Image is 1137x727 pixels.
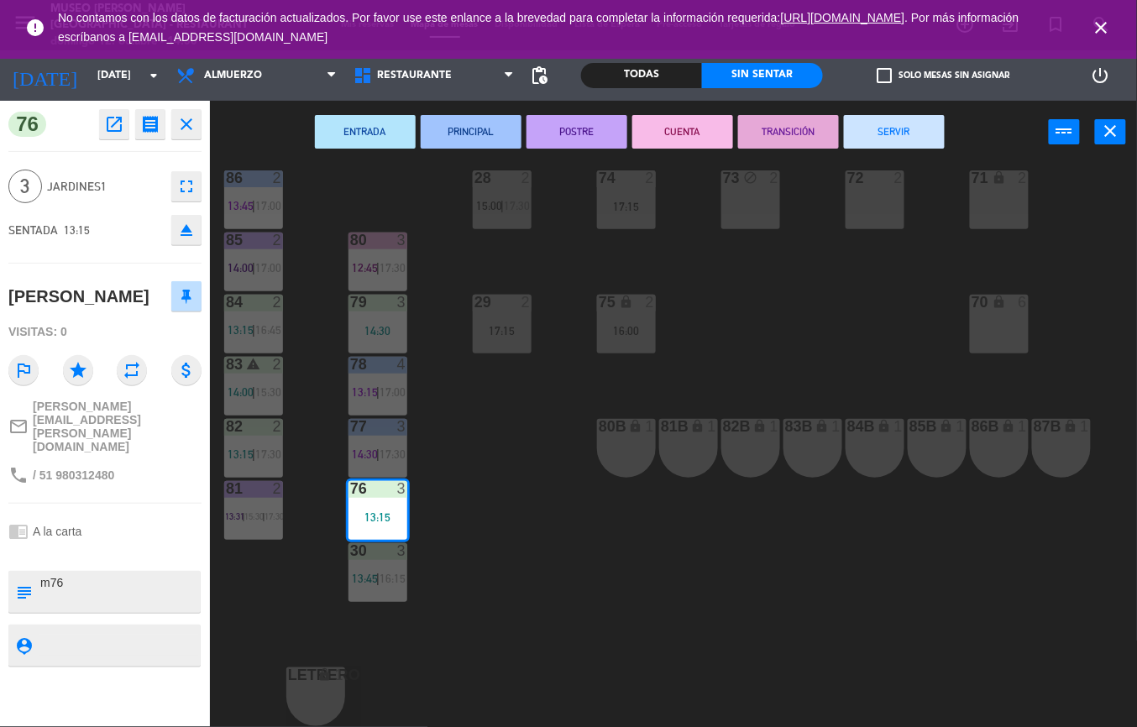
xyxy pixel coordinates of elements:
[397,233,407,248] div: 3
[956,419,967,434] div: 1
[8,465,29,485] i: phone
[58,11,1019,44] a: . Por más información escríbanos a [EMAIL_ADDRESS][DOMAIN_NAME]
[894,170,904,186] div: 2
[500,199,504,212] span: |
[335,667,345,683] div: 1
[1091,65,1111,86] i: power_settings_new
[646,170,656,186] div: 2
[352,447,378,461] span: 14:30
[646,295,656,310] div: 2
[972,419,972,434] div: 86B
[255,199,281,212] span: 17:00
[752,419,767,433] i: lock
[599,295,600,310] div: 75
[397,481,407,496] div: 3
[832,419,842,434] div: 1
[770,170,780,186] div: 2
[350,357,351,372] div: 78
[599,170,600,186] div: 74
[992,295,1006,309] i: lock
[176,114,196,134] i: close
[33,468,114,482] span: / 51 980312480
[1019,295,1029,310] div: 6
[252,323,255,337] span: |
[352,385,378,399] span: 13:15
[273,233,283,248] div: 2
[348,511,407,523] div: 13:15
[273,295,283,310] div: 2
[245,511,265,521] span: 15:30
[785,419,786,434] div: 83B
[738,115,839,149] button: TRANSICIÓN
[380,447,406,461] span: 17:30
[288,667,289,683] div: Letrero
[228,385,254,399] span: 14:00
[350,419,351,434] div: 77
[8,521,29,541] i: chrome_reader_mode
[317,667,332,682] i: lock
[972,170,972,186] div: 71
[25,18,45,38] i: error
[878,68,893,83] span: check_box_outline_blank
[350,543,351,558] div: 30
[273,481,283,496] div: 2
[690,419,705,433] i: lock
[58,11,1019,44] span: No contamos con los datos de facturación actualizados. Por favor use este enlance a la brevedad p...
[14,583,33,601] i: subject
[348,325,407,337] div: 14:30
[815,419,829,433] i: lock
[8,170,42,203] span: 3
[939,419,953,433] i: lock
[226,357,227,372] div: 83
[8,223,58,237] span: SENTADA
[1081,419,1091,434] div: 1
[171,171,202,201] button: fullscreen
[1034,419,1035,434] div: 87B
[844,115,945,149] button: SERVIR
[204,70,262,81] span: Almuerzo
[397,419,407,434] div: 3
[723,170,724,186] div: 73
[397,543,407,558] div: 3
[380,572,406,585] span: 16:15
[527,115,627,149] button: POSTRE
[877,419,891,433] i: lock
[376,385,380,399] span: |
[581,63,702,88] div: Todas
[770,419,780,434] div: 1
[64,223,90,237] span: 13:15
[702,63,823,88] div: Sin sentar
[1001,419,1015,433] i: lock
[380,385,406,399] span: 17:00
[661,419,662,434] div: 81B
[597,325,656,337] div: 16:00
[894,419,904,434] div: 1
[228,261,254,275] span: 14:00
[377,70,452,81] span: Restaurante
[315,115,416,149] button: ENTRADA
[99,109,129,139] button: open_in_new
[521,295,532,310] div: 2
[8,400,202,453] a: mail_outline[PERSON_NAME][EMAIL_ADDRESS][PERSON_NAME][DOMAIN_NAME]
[909,419,910,434] div: 85B
[1049,119,1080,144] button: power_input
[33,400,202,453] span: [PERSON_NAME][EMAIL_ADDRESS][PERSON_NAME][DOMAIN_NAME]
[225,511,244,521] span: 13:31
[421,115,521,149] button: PRINCIPAL
[397,357,407,372] div: 4
[243,511,245,521] span: |
[646,419,656,434] div: 1
[255,323,281,337] span: 16:45
[246,357,260,371] i: warning
[104,114,124,134] i: open_in_new
[47,177,163,196] span: Jardines1
[350,295,351,310] div: 79
[529,65,549,86] span: pending_actions
[504,199,530,212] span: 17:30
[473,325,532,337] div: 17:15
[144,65,164,86] i: arrow_drop_down
[628,419,642,433] i: lock
[1092,18,1112,38] i: close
